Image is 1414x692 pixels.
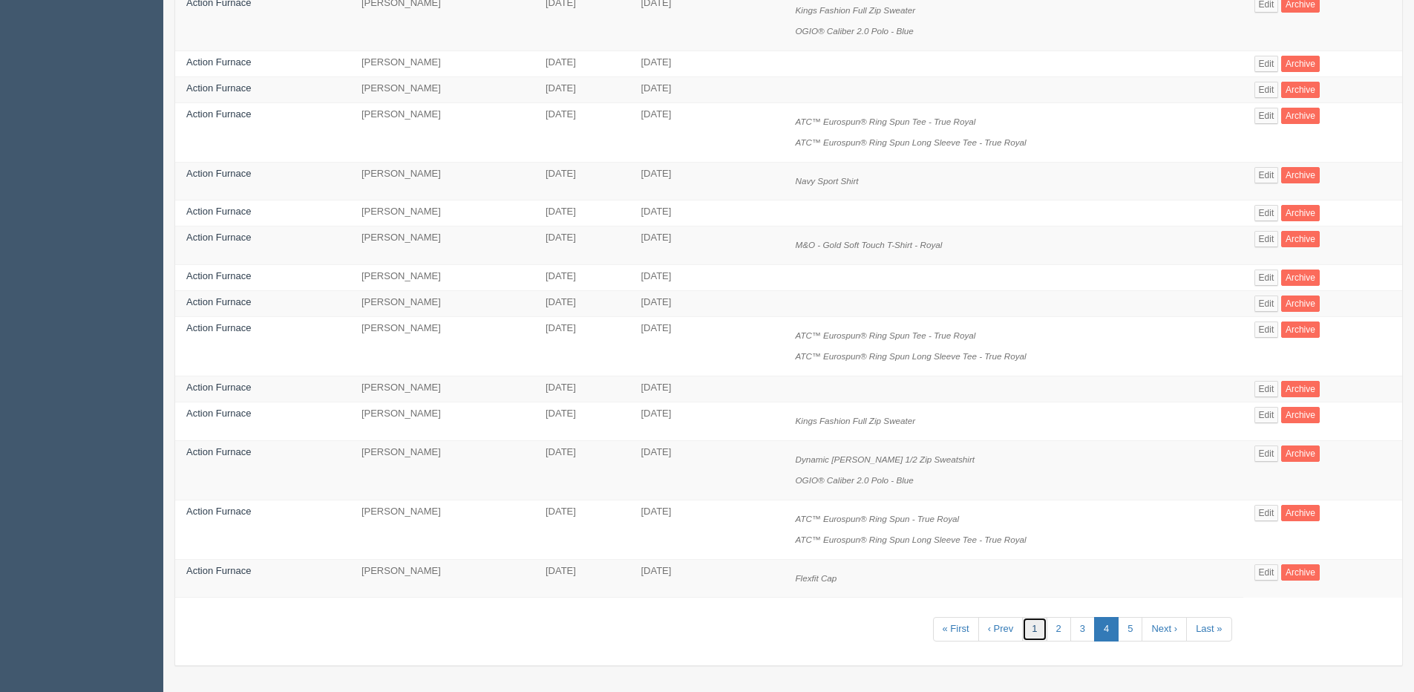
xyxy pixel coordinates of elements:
[629,50,784,76] td: [DATE]
[1118,617,1142,642] a: 5
[795,475,913,485] i: OGIO® Caliber 2.0 Polo - Blue
[534,264,630,290] td: [DATE]
[1254,505,1279,521] a: Edit
[629,264,784,290] td: [DATE]
[1254,167,1279,183] a: Edit
[629,376,784,402] td: [DATE]
[1281,564,1320,581] a: Archive
[1281,167,1320,183] a: Archive
[795,240,942,249] i: M&O - Gold Soft Touch T-Shirt - Royal
[1281,407,1320,423] a: Archive
[350,402,534,441] td: [PERSON_NAME]
[534,226,630,265] td: [DATE]
[350,226,534,265] td: [PERSON_NAME]
[186,56,251,68] a: Action Furnace
[933,617,979,642] a: « First
[186,382,251,393] a: Action Furnace
[350,50,534,76] td: [PERSON_NAME]
[1047,617,1071,642] a: 2
[186,446,251,457] a: Action Furnace
[1254,205,1279,221] a: Edit
[186,206,251,217] a: Action Furnace
[186,408,251,419] a: Action Furnace
[1254,296,1279,312] a: Edit
[350,440,534,500] td: [PERSON_NAME]
[350,162,534,200] td: [PERSON_NAME]
[350,102,534,162] td: [PERSON_NAME]
[1022,617,1047,642] a: 1
[1094,617,1119,642] a: 4
[629,559,784,598] td: [DATE]
[534,162,630,200] td: [DATE]
[795,351,1026,361] i: ATC™ Eurospun® Ring Spun Long Sleeve Tee - True Royal
[350,264,534,290] td: [PERSON_NAME]
[186,322,251,333] a: Action Furnace
[1281,205,1320,221] a: Archive
[350,500,534,559] td: [PERSON_NAME]
[1254,445,1279,462] a: Edit
[1281,270,1320,286] a: Archive
[534,440,630,500] td: [DATE]
[795,26,913,36] i: OGIO® Caliber 2.0 Polo - Blue
[1254,231,1279,247] a: Edit
[1254,82,1279,98] a: Edit
[534,376,630,402] td: [DATE]
[629,226,784,265] td: [DATE]
[186,82,251,94] a: Action Furnace
[795,330,975,340] i: ATC™ Eurospun® Ring Spun Tee - True Royal
[629,290,784,316] td: [DATE]
[350,559,534,598] td: [PERSON_NAME]
[1281,321,1320,338] a: Archive
[350,376,534,402] td: [PERSON_NAME]
[186,506,251,517] a: Action Furnace
[795,416,915,425] i: Kings Fashion Full Zip Sweater
[1281,445,1320,462] a: Archive
[534,559,630,598] td: [DATE]
[534,76,630,102] td: [DATE]
[534,290,630,316] td: [DATE]
[629,200,784,226] td: [DATE]
[629,102,784,162] td: [DATE]
[534,50,630,76] td: [DATE]
[1254,108,1279,124] a: Edit
[1281,296,1320,312] a: Archive
[1186,617,1231,642] a: Last »
[1070,617,1095,642] a: 3
[1254,407,1279,423] a: Edit
[186,565,251,576] a: Action Furnace
[1254,564,1279,581] a: Edit
[1281,56,1320,72] a: Archive
[629,316,784,376] td: [DATE]
[534,500,630,559] td: [DATE]
[1281,505,1320,521] a: Archive
[1254,321,1279,338] a: Edit
[795,5,915,15] i: Kings Fashion Full Zip Sweater
[350,76,534,102] td: [PERSON_NAME]
[1281,381,1320,397] a: Archive
[186,232,251,243] a: Action Furnace
[350,200,534,226] td: [PERSON_NAME]
[795,137,1026,147] i: ATC™ Eurospun® Ring Spun Long Sleeve Tee - True Royal
[795,454,975,464] i: Dynamic [PERSON_NAME] 1/2 Zip Sweatshirt
[534,200,630,226] td: [DATE]
[1254,56,1279,72] a: Edit
[1142,617,1187,642] a: Next ›
[795,535,1026,544] i: ATC™ Eurospun® Ring Spun Long Sleeve Tee - True Royal
[186,296,251,307] a: Action Furnace
[534,402,630,441] td: [DATE]
[1281,231,1320,247] a: Archive
[978,617,1024,642] a: ‹ Prev
[629,162,784,200] td: [DATE]
[629,440,784,500] td: [DATE]
[795,117,975,126] i: ATC™ Eurospun® Ring Spun Tee - True Royal
[795,176,858,186] i: Navy Sport Shirt
[350,316,534,376] td: [PERSON_NAME]
[629,402,784,441] td: [DATE]
[534,102,630,162] td: [DATE]
[1281,108,1320,124] a: Archive
[350,290,534,316] td: [PERSON_NAME]
[186,168,251,179] a: Action Furnace
[795,514,959,523] i: ATC™ Eurospun® Ring Spun - True Royal
[534,316,630,376] td: [DATE]
[629,76,784,102] td: [DATE]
